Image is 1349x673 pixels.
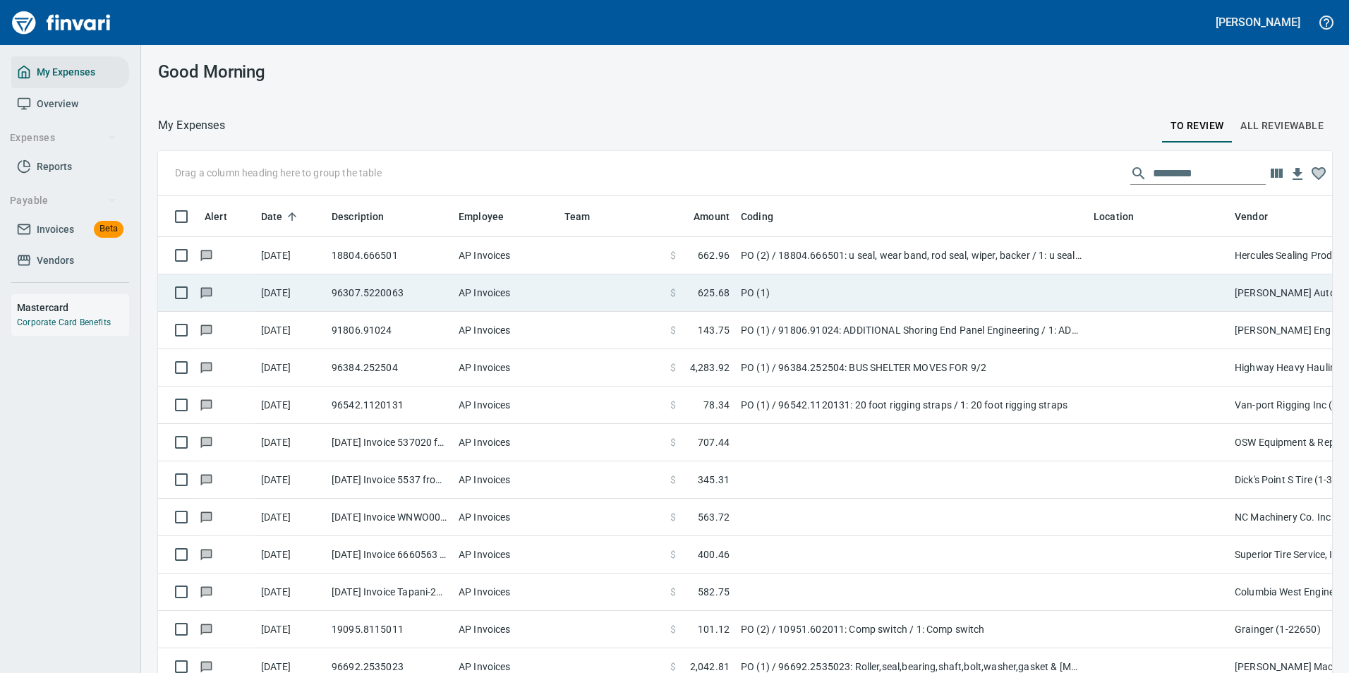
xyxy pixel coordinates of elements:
a: InvoicesBeta [11,214,129,245]
td: 96384.252504 [326,349,453,387]
button: Choose columns to display [1266,163,1287,184]
span: My Expenses [37,63,95,81]
span: Coding [741,208,792,225]
span: Has messages [199,288,214,297]
td: AP Invoices [453,461,559,499]
td: AP Invoices [453,499,559,536]
span: Has messages [199,662,214,671]
span: To Review [1170,117,1224,135]
td: AP Invoices [453,574,559,611]
a: Reports [11,151,129,183]
span: $ [670,622,676,636]
td: PO (1) [735,274,1088,312]
td: [DATE] [255,574,326,611]
span: Invoices [37,221,74,238]
span: Vendor [1235,208,1286,225]
span: $ [670,435,676,449]
span: Employee [459,208,504,225]
span: Amount [675,208,730,225]
span: Has messages [199,437,214,447]
span: $ [670,323,676,337]
span: Has messages [199,587,214,596]
span: Amount [694,208,730,225]
span: 345.31 [698,473,730,487]
td: [DATE] [255,424,326,461]
span: Description [332,208,403,225]
p: Drag a column heading here to group the table [175,166,382,180]
span: Alert [205,208,227,225]
span: 707.44 [698,435,730,449]
td: [DATE] [255,461,326,499]
td: AP Invoices [453,237,559,274]
span: $ [670,473,676,487]
span: Employee [459,208,522,225]
button: Expenses [4,125,122,151]
td: 91806.91024 [326,312,453,349]
span: Date [261,208,301,225]
td: [DATE] [255,312,326,349]
td: [DATE] [255,274,326,312]
a: Vendors [11,245,129,277]
span: $ [670,360,676,375]
button: Payable [4,188,122,214]
span: Vendors [37,252,74,269]
span: Payable [10,192,116,210]
h3: Good Morning [158,62,527,82]
nav: breadcrumb [158,117,225,134]
span: Has messages [199,400,214,409]
td: AP Invoices [453,387,559,424]
span: 582.75 [698,585,730,599]
td: [DATE] Invoice 537020 from OSW Equipment & Repair LLC (1-25821) [326,424,453,461]
span: $ [670,510,676,524]
span: $ [670,585,676,599]
button: Download table [1287,164,1308,185]
td: [DATE] Invoice Tapani-22-03 7 from Columbia West Engineering Inc (1-10225) [326,574,453,611]
td: [DATE] [255,349,326,387]
td: [DATE] Invoice WNWO0053031 from NC Machinery Co. Inc (1-10695) [326,499,453,536]
td: AP Invoices [453,611,559,648]
td: AP Invoices [453,424,559,461]
span: $ [670,286,676,300]
td: PO (1) / 96384.252504: BUS SHELTER MOVES FOR 9/2 [735,349,1088,387]
td: 18804.666501 [326,237,453,274]
td: PO (2) / 10951.602011: Comp switch / 1: Comp switch [735,611,1088,648]
p: My Expenses [158,117,225,134]
span: 4,283.92 [690,360,730,375]
td: 96542.1120131 [326,387,453,424]
span: 563.72 [698,510,730,524]
span: $ [670,547,676,562]
td: [DATE] [255,611,326,648]
span: Description [332,208,385,225]
span: Has messages [199,363,214,372]
span: Has messages [199,624,214,633]
span: Beta [94,221,123,237]
button: [PERSON_NAME] [1212,11,1304,33]
span: Vendor [1235,208,1268,225]
span: Team [564,208,609,225]
td: [DATE] [255,387,326,424]
span: 400.46 [698,547,730,562]
span: 143.75 [698,323,730,337]
td: PO (2) / 18804.666501: u seal, wear band, rod seal, wiper, backer / 1: u seal, wear band, rod sea... [735,237,1088,274]
span: 78.34 [703,398,730,412]
span: Reports [37,158,72,176]
span: Has messages [199,550,214,559]
td: [DATE] Invoice 6660563 from Superior Tire Service, Inc (1-10991) [326,536,453,574]
td: 19095.8115011 [326,611,453,648]
span: Has messages [199,475,214,484]
button: Column choices favorited. Click to reset to default [1308,163,1329,184]
span: Location [1094,208,1134,225]
span: Has messages [199,250,214,260]
span: All Reviewable [1240,117,1324,135]
span: Date [261,208,283,225]
td: [DATE] [255,237,326,274]
span: 625.68 [698,286,730,300]
span: Alert [205,208,246,225]
a: Overview [11,88,129,120]
span: 662.96 [698,248,730,262]
span: $ [670,398,676,412]
span: Has messages [199,325,214,334]
span: Team [564,208,591,225]
span: $ [670,248,676,262]
td: PO (1) / 91806.91024: ADDITIONAL Shoring End Panel Engineering / 1: ADDITIONAL Shoring End Panel ... [735,312,1088,349]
